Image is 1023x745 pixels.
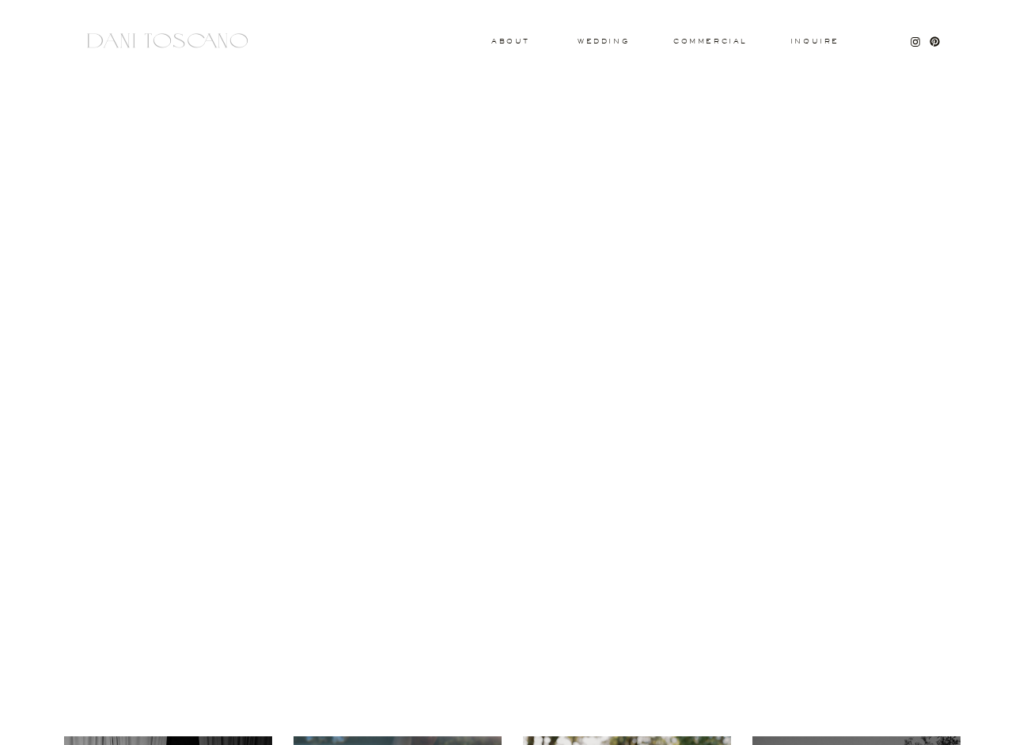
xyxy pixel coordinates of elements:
[790,38,840,46] a: Inquire
[578,38,629,43] a: wedding
[491,38,526,43] a: About
[673,38,746,44] a: commercial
